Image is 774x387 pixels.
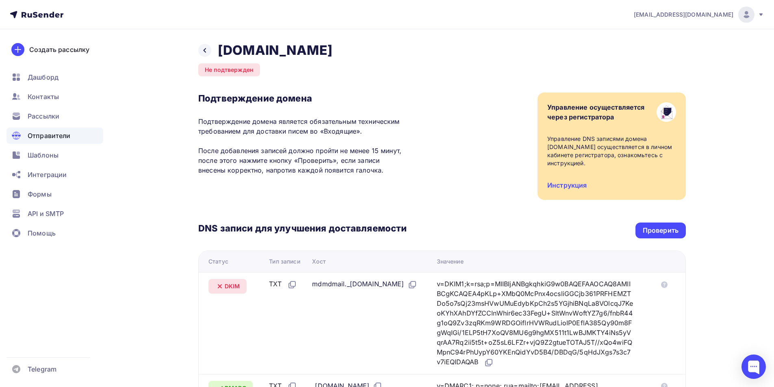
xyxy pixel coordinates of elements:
span: Отправители [28,131,71,141]
span: Рассылки [28,111,59,121]
div: Не подтвержден [198,63,260,76]
div: v=DKIM1;k=rsa;p=MIIBIjANBgkqhkiG9w0BAQEFAAOCAQ8AMIIBCgKCAQEA4pKLp+XMbQ0McPnx4ocsliGGCjb361PRFHEMZ... [437,279,633,368]
div: Управление осуществляется через регистратора [547,102,645,122]
p: Подтверждение домена является обязательным техническим требованием для доставки писем во «Входящи... [198,117,407,175]
a: Контакты [7,89,103,105]
a: Шаблоны [7,147,103,163]
h3: DNS записи для улучшения доставляемости [198,223,407,236]
a: [EMAIL_ADDRESS][DOMAIN_NAME] [634,6,764,23]
a: Дашборд [7,69,103,85]
span: Контакты [28,92,59,102]
div: Статус [208,257,228,266]
a: Инструкция [547,181,587,189]
span: Интеграции [28,170,67,179]
span: Помощь [28,228,56,238]
div: Проверить [643,226,679,235]
a: Отправители [7,128,103,144]
a: Рассылки [7,108,103,124]
div: Хост [312,257,326,266]
a: Формы [7,186,103,202]
span: DKIM [225,282,240,290]
div: Значение [437,257,464,266]
div: TXT [269,279,297,290]
span: Формы [28,189,52,199]
h3: Подтверждение домена [198,93,407,104]
span: API и SMTP [28,209,64,218]
span: Шаблоны [28,150,59,160]
div: Тип записи [269,257,300,266]
div: Управление DNS записями домена [DOMAIN_NAME] осуществляется в личном кабинете регистратора, ознак... [547,135,676,167]
span: Дашборд [28,72,59,82]
div: Создать рассылку [29,45,89,54]
h2: [DOMAIN_NAME] [218,42,332,58]
span: Telegram [28,364,56,374]
div: mdmdmail._[DOMAIN_NAME] [312,279,417,290]
span: [EMAIL_ADDRESS][DOMAIN_NAME] [634,11,733,19]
